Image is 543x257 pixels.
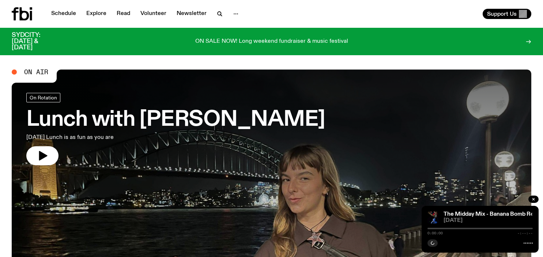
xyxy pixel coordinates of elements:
[487,11,517,17] span: Support Us
[112,9,135,19] a: Read
[517,231,533,235] span: -:--:--
[26,133,214,142] p: [DATE] Lunch is as fun as you are
[136,9,171,19] a: Volunteer
[30,95,57,100] span: On Rotation
[47,9,80,19] a: Schedule
[444,218,533,223] span: [DATE]
[12,32,59,51] h3: SYDCITY: [DATE] & [DATE]
[24,69,48,75] span: On Air
[195,38,348,45] p: ON SALE NOW! Long weekend fundraiser & music festival
[26,93,325,165] a: Lunch with [PERSON_NAME][DATE] Lunch is as fun as you are
[172,9,211,19] a: Newsletter
[26,110,325,130] h3: Lunch with [PERSON_NAME]
[427,231,443,235] span: 0:00:00
[26,93,60,102] a: On Rotation
[483,9,531,19] button: Support Us
[82,9,111,19] a: Explore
